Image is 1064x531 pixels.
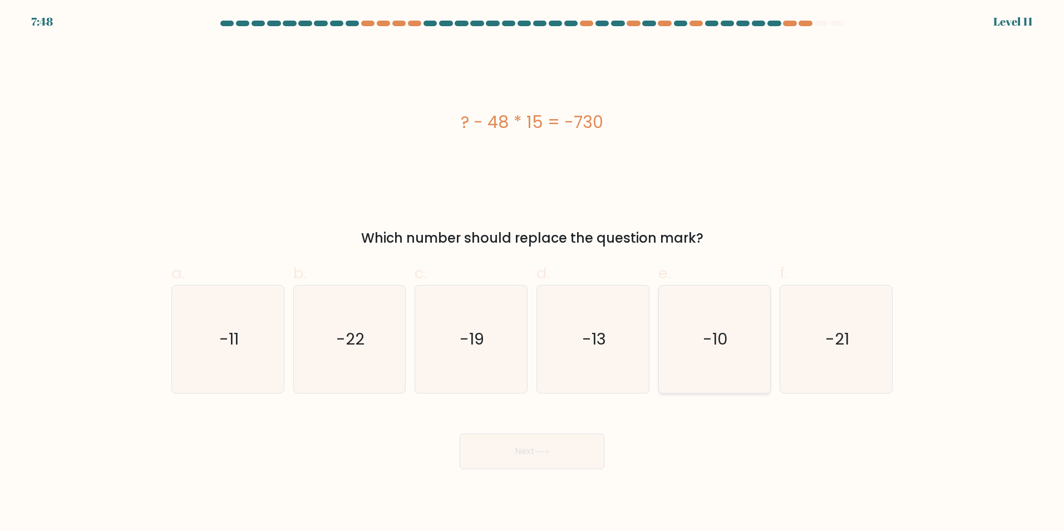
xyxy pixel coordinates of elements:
text: -11 [219,328,239,350]
span: a. [171,262,185,284]
div: Which number should replace the question mark? [178,228,886,248]
text: -22 [336,328,364,350]
text: -13 [582,328,606,350]
text: -21 [825,328,849,350]
div: 7:48 [31,13,53,30]
text: -19 [460,328,485,350]
span: f. [780,262,787,284]
div: ? - 48 * 15 = -730 [171,110,893,135]
div: Level 11 [993,13,1033,30]
text: -10 [703,328,728,350]
span: e. [658,262,671,284]
span: c. [415,262,427,284]
span: d. [536,262,550,284]
button: Next [460,434,604,469]
span: b. [293,262,307,284]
